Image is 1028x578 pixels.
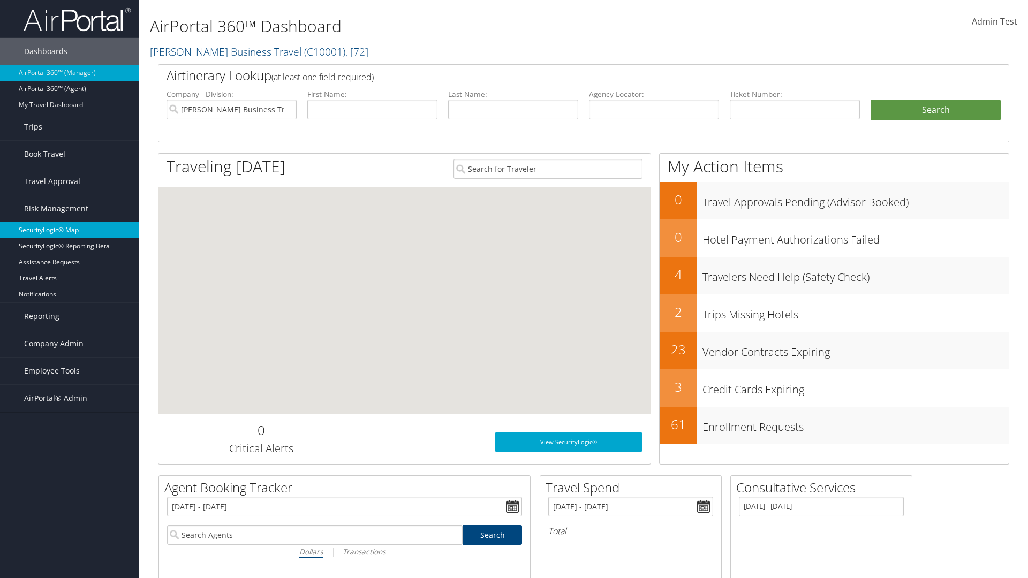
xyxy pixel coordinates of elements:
h3: Trips Missing Hotels [702,302,1009,322]
label: Company - Division: [167,89,297,100]
h2: 23 [660,340,697,359]
h2: 3 [660,378,697,396]
h3: Travel Approvals Pending (Advisor Booked) [702,189,1009,210]
label: Agency Locator: [589,89,719,100]
h2: 0 [660,228,697,246]
a: 23Vendor Contracts Expiring [660,332,1009,369]
span: Admin Test [972,16,1017,27]
span: Reporting [24,303,59,330]
h3: Critical Alerts [167,441,356,456]
span: Travel Approval [24,168,80,195]
span: ( C10001 ) [304,44,345,59]
img: airportal-logo.png [24,7,131,32]
a: View SecurityLogic® [495,432,642,452]
h2: Airtinerary Lookup [167,66,930,85]
h1: Traveling [DATE] [167,155,285,178]
h3: Vendor Contracts Expiring [702,339,1009,360]
div: | [167,545,522,558]
a: 0Travel Approvals Pending (Advisor Booked) [660,182,1009,219]
h2: 2 [660,303,697,321]
a: [PERSON_NAME] Business Travel [150,44,368,59]
span: Book Travel [24,141,65,168]
h1: AirPortal 360™ Dashboard [150,15,728,37]
h6: Total [548,525,713,537]
h3: Enrollment Requests [702,414,1009,435]
a: 0Hotel Payment Authorizations Failed [660,219,1009,257]
label: Ticket Number: [730,89,860,100]
span: (at least one field required) [271,71,374,83]
span: , [ 72 ] [345,44,368,59]
h3: Credit Cards Expiring [702,377,1009,397]
button: Search [871,100,1001,121]
a: 4Travelers Need Help (Safety Check) [660,257,1009,294]
h2: 0 [660,191,697,209]
span: Trips [24,113,42,140]
h3: Hotel Payment Authorizations Failed [702,227,1009,247]
span: Risk Management [24,195,88,222]
h3: Travelers Need Help (Safety Check) [702,264,1009,285]
h2: Consultative Services [736,478,912,497]
input: Search for Traveler [453,159,642,179]
a: Search [463,525,523,545]
i: Transactions [343,546,385,557]
h2: Agent Booking Tracker [164,478,530,497]
h2: 4 [660,265,697,284]
a: 61Enrollment Requests [660,407,1009,444]
span: Company Admin [24,330,84,357]
h1: My Action Items [660,155,1009,178]
h2: Travel Spend [546,478,721,497]
a: 3Credit Cards Expiring [660,369,1009,407]
span: Employee Tools [24,358,80,384]
h2: 61 [660,415,697,433]
label: Last Name: [448,89,578,100]
span: Dashboards [24,38,67,65]
a: Admin Test [972,5,1017,39]
i: Dollars [299,546,323,557]
label: First Name: [307,89,437,100]
input: Search Agents [167,525,463,545]
a: 2Trips Missing Hotels [660,294,1009,332]
span: AirPortal® Admin [24,385,87,412]
h2: 0 [167,421,356,439]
